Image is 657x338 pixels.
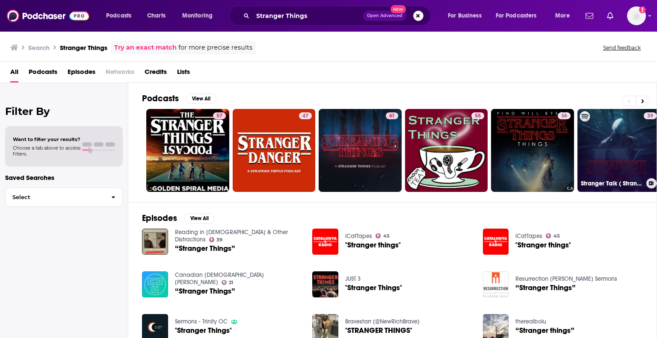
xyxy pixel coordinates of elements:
a: "Stranger things" [312,229,338,255]
a: 36 [491,109,574,192]
img: “Stranger Things” [142,229,168,255]
a: 61 [386,112,398,119]
svg: Add a profile image [639,6,646,13]
h3: Stranger Things [60,44,107,52]
span: for more precise results [178,43,252,53]
button: open menu [549,9,580,23]
a: Canadian Church of Christ [175,271,264,286]
a: 39 [209,237,223,242]
a: PodcastsView All [142,93,216,104]
img: "Stranger Things" [312,271,338,297]
h3: Search [28,44,50,52]
a: Resurrection Clinton Hill Sermons [515,275,617,282]
span: Select [6,194,104,200]
a: therealbolu [515,318,546,325]
span: Open Advanced [367,14,402,18]
a: "Stranger things" [345,241,401,249]
span: Charts [147,10,166,22]
a: “Stranger things” [515,327,574,334]
a: Bravestarr (@NewRichBrave) [345,318,420,325]
a: Lists [177,65,190,82]
a: 61 [319,109,402,192]
a: "STRANGER THINGS" [345,327,412,334]
a: “Stranger Things” [515,284,576,291]
span: 57 [216,112,222,121]
img: User Profile [627,6,646,25]
img: “Stranger Things” [483,271,509,297]
span: Networks [106,65,134,82]
span: 36 [561,112,567,121]
a: "Stranger Things" [175,327,232,334]
a: Episodes [68,65,95,82]
button: View All [184,213,215,223]
a: 57 [146,109,229,192]
a: 47 [233,109,316,192]
h2: Filter By [5,105,123,118]
a: "Stranger things" [515,241,571,249]
img: “Stranger Things” [142,271,168,297]
a: JUST 3 [345,275,361,282]
button: open menu [490,9,549,23]
button: View All [186,94,216,104]
img: Podchaser - Follow, Share and Rate Podcasts [7,8,89,24]
span: New [391,5,406,13]
a: 45 [376,233,390,238]
span: Logged in as amooers [627,6,646,25]
h2: Podcasts [142,93,179,104]
span: 61 [389,112,395,121]
span: 47 [302,112,308,121]
a: All [10,65,18,82]
button: Open AdvancedNew [363,11,406,21]
a: iCatTapes [345,232,372,240]
a: Sermons - Trinity OC [175,318,228,325]
h3: Stranger Talk ( Stranger Things 5 ) [581,180,643,187]
img: "Stranger things" [483,229,509,255]
a: Reading in Church & Other Distractions [175,229,288,243]
a: Charts [142,9,171,23]
span: More [555,10,570,22]
span: 55 [475,112,481,121]
h2: Episodes [142,213,177,223]
span: For Podcasters [496,10,537,22]
a: “Stranger Things” [175,288,235,295]
input: Search podcasts, credits, & more... [253,9,363,23]
span: 45 [553,234,560,238]
span: Choose a tab above to access filters. [13,145,80,157]
a: 21 [222,280,234,285]
a: “Stranger Things” [175,245,235,252]
a: Try an exact match [114,43,177,53]
span: Podcasts [106,10,131,22]
div: Search podcasts, credits, & more... [237,6,439,26]
button: open menu [176,9,224,23]
button: open menu [100,9,142,23]
a: Show notifications dropdown [604,9,617,23]
p: Saved Searches [5,173,123,182]
a: 36 [558,112,571,119]
a: "Stranger Things" [345,284,402,291]
span: 39 [647,112,653,121]
a: iCatTapes [515,232,542,240]
button: Show profile menu [627,6,646,25]
a: Credits [145,65,167,82]
button: Send feedback [601,44,643,51]
a: Podcasts [29,65,57,82]
span: For Business [448,10,482,22]
button: open menu [442,9,492,23]
a: 55 [405,109,488,192]
a: 47 [299,112,312,119]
